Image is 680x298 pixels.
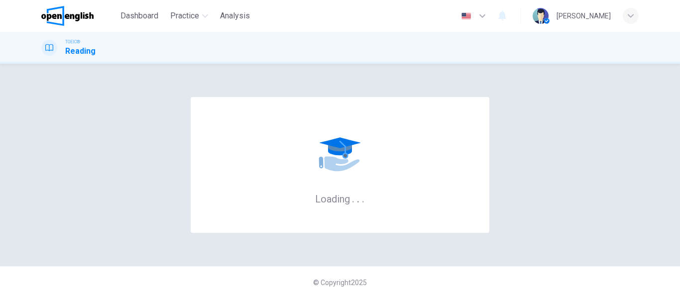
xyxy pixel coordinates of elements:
[120,10,158,22] span: Dashboard
[351,190,355,206] h6: .
[65,45,96,57] h1: Reading
[216,7,254,25] button: Analysis
[116,7,162,25] button: Dashboard
[41,6,116,26] a: OpenEnglish logo
[166,7,212,25] button: Practice
[170,10,199,22] span: Practice
[315,192,365,205] h6: Loading
[533,8,549,24] img: Profile picture
[356,190,360,206] h6: .
[313,279,367,287] span: © Copyright 2025
[41,6,94,26] img: OpenEnglish logo
[361,190,365,206] h6: .
[557,10,611,22] div: [PERSON_NAME]
[460,12,472,20] img: en
[220,10,250,22] span: Analysis
[65,38,80,45] span: TOEIC®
